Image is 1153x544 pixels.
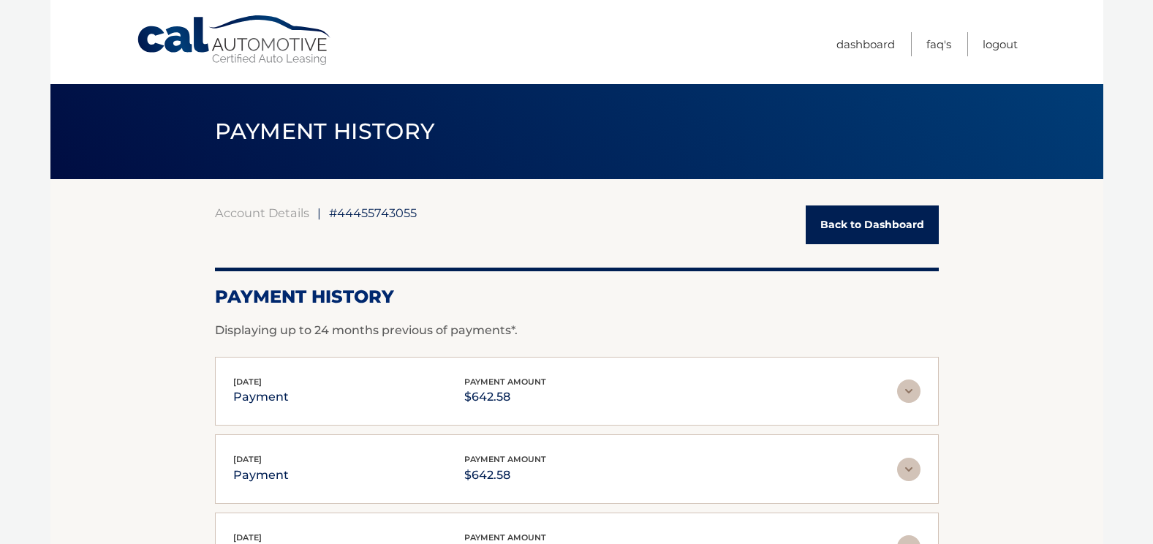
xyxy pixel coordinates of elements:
[215,205,309,220] a: Account Details
[136,15,333,67] a: Cal Automotive
[215,322,939,339] p: Displaying up to 24 months previous of payments*.
[317,205,321,220] span: |
[836,32,895,56] a: Dashboard
[215,118,435,145] span: PAYMENT HISTORY
[233,387,289,407] p: payment
[233,377,262,387] span: [DATE]
[983,32,1018,56] a: Logout
[897,379,920,403] img: accordion-rest.svg
[464,465,546,486] p: $642.58
[464,387,546,407] p: $642.58
[897,458,920,481] img: accordion-rest.svg
[806,205,939,244] a: Back to Dashboard
[926,32,951,56] a: FAQ's
[233,454,262,464] span: [DATE]
[233,465,289,486] p: payment
[215,286,939,308] h2: Payment History
[464,377,546,387] span: payment amount
[464,532,546,543] span: payment amount
[464,454,546,464] span: payment amount
[233,532,262,543] span: [DATE]
[329,205,417,220] span: #44455743055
